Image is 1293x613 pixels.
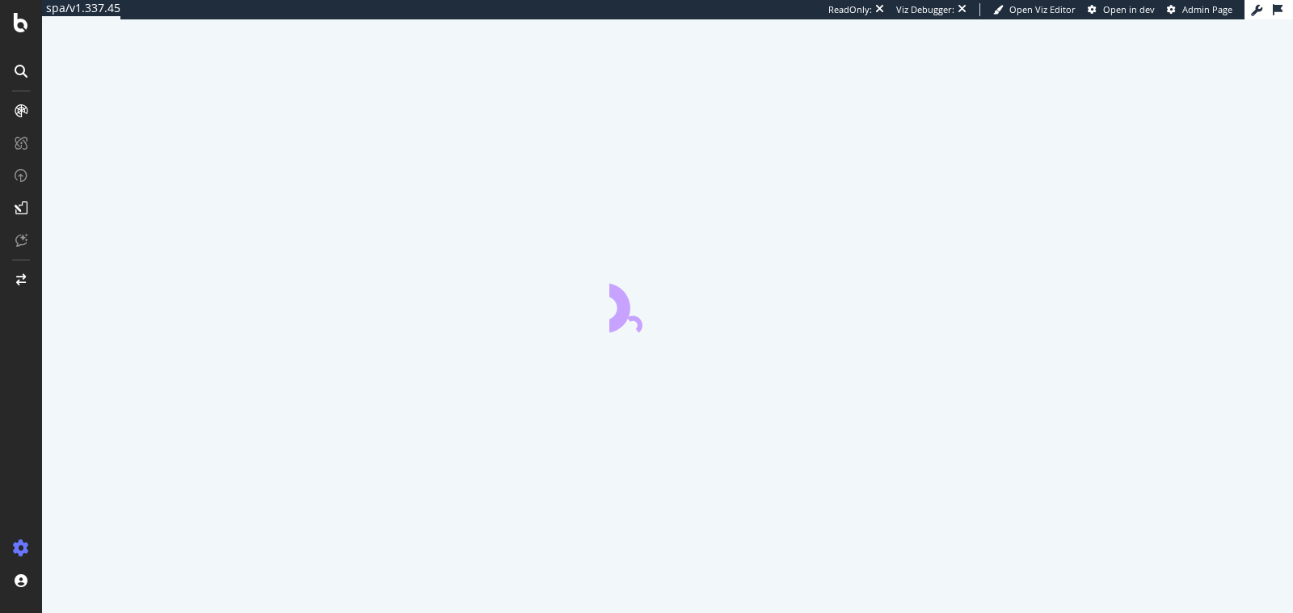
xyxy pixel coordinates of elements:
[1088,3,1155,16] a: Open in dev
[1103,3,1155,15] span: Open in dev
[1167,3,1232,16] a: Admin Page
[609,274,726,332] div: animation
[1182,3,1232,15] span: Admin Page
[993,3,1076,16] a: Open Viz Editor
[1009,3,1076,15] span: Open Viz Editor
[896,3,954,16] div: Viz Debugger:
[828,3,872,16] div: ReadOnly:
